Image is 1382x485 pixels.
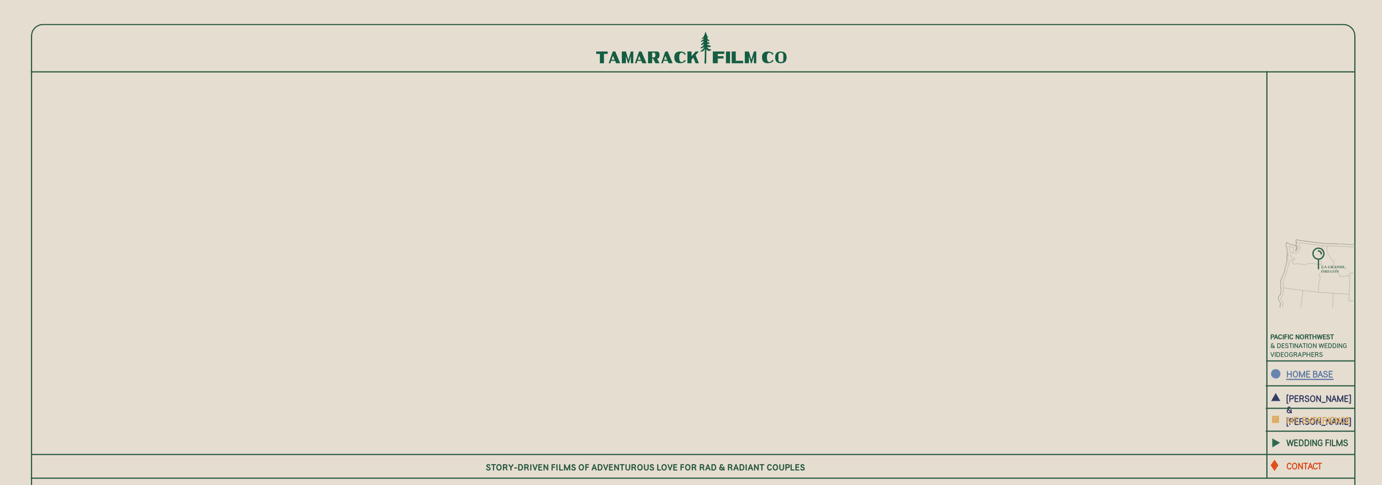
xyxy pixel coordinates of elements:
a: [PERSON_NAME] & [PERSON_NAME] [1286,393,1341,403]
b: CONTACT [1286,461,1322,471]
a: PACIFIC NORThWEST& DESTINATION Weddingvideographers [1270,332,1372,368]
h3: & DESTINATION Wedding videographers [1270,332,1372,368]
a: MT. EXPERIENCE [1286,414,1353,425]
b: WEDDING FILMS [1286,437,1348,448]
b: HOME BASE [1286,369,1333,379]
h3: STORY-DRIVEN FILMS OF ADVENTUROUS LOVE FOR RAD & RADIANT COUPLES [486,461,812,472]
a: WEDDING FILMS [1286,437,1353,448]
a: HOME BASE [1286,368,1341,379]
a: CONTACT [1286,460,1353,471]
b: [PERSON_NAME] & [PERSON_NAME] [1286,393,1351,426]
b: MT. EXPERIENCE [1286,415,1350,425]
b: PACIFIC NORThWEST [1270,332,1334,340]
